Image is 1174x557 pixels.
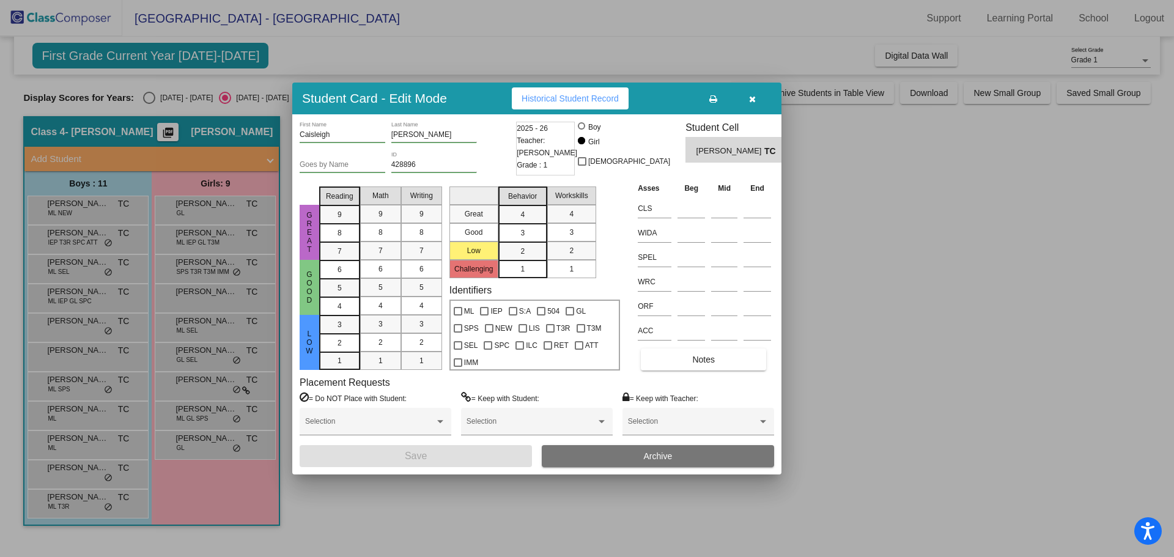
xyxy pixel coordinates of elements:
[378,319,383,330] span: 3
[517,122,548,135] span: 2025 - 26
[517,135,577,159] span: Teacher: [PERSON_NAME]
[495,321,512,336] span: NEW
[464,338,478,353] span: SEL
[338,264,342,275] span: 6
[419,300,424,311] span: 4
[556,321,570,336] span: T3R
[419,245,424,256] span: 7
[635,182,674,195] th: Asses
[378,227,383,238] span: 8
[638,322,671,340] input: assessment
[569,245,574,256] span: 2
[638,224,671,242] input: assessment
[378,300,383,311] span: 4
[685,122,792,133] h3: Student Cell
[378,282,383,293] span: 5
[419,264,424,275] span: 6
[696,145,764,158] span: [PERSON_NAME]
[338,246,342,257] span: 7
[520,246,525,257] span: 2
[517,159,547,171] span: Grade : 1
[638,248,671,267] input: assessment
[674,182,708,195] th: Beg
[494,338,509,353] span: SPC
[764,145,781,158] span: TC
[300,161,385,169] input: goes by name
[555,190,588,201] span: Workskills
[569,208,574,219] span: 4
[378,355,383,366] span: 1
[461,392,539,404] label: = Keep with Student:
[519,304,531,319] span: S:A
[512,87,629,109] button: Historical Student Record
[300,377,390,388] label: Placement Requests
[526,338,537,353] span: ILC
[419,227,424,238] span: 8
[419,355,424,366] span: 1
[520,264,525,275] span: 1
[641,349,766,371] button: Notes
[638,297,671,315] input: assessment
[378,337,383,348] span: 2
[638,199,671,218] input: assessment
[464,321,479,336] span: SPS
[410,190,433,201] span: Writing
[378,208,383,219] span: 9
[622,392,698,404] label: = Keep with Teacher:
[378,264,383,275] span: 6
[338,319,342,330] span: 3
[708,182,740,195] th: Mid
[378,245,383,256] span: 7
[638,273,671,291] input: assessment
[692,355,715,364] span: Notes
[338,209,342,220] span: 9
[588,136,600,147] div: Girl
[304,270,315,304] span: Good
[508,191,537,202] span: Behavior
[520,227,525,238] span: 3
[547,304,559,319] span: 504
[464,355,478,370] span: IMM
[585,338,599,353] span: ATT
[391,161,477,169] input: Enter ID
[405,451,427,461] span: Save
[588,122,601,133] div: Boy
[300,445,532,467] button: Save
[542,445,774,467] button: Archive
[520,209,525,220] span: 4
[740,182,774,195] th: End
[554,338,569,353] span: RET
[302,90,447,106] h3: Student Card - Edit Mode
[449,284,492,296] label: Identifiers
[326,191,353,202] span: Reading
[522,94,619,103] span: Historical Student Record
[372,190,389,201] span: Math
[338,338,342,349] span: 2
[644,451,673,461] span: Archive
[464,304,474,319] span: ML
[300,392,407,404] label: = Do NOT Place with Student:
[304,211,315,254] span: Great
[587,321,602,336] span: T3M
[419,208,424,219] span: 9
[338,301,342,312] span: 4
[529,321,540,336] span: LIS
[419,282,424,293] span: 5
[576,304,586,319] span: GL
[338,282,342,293] span: 5
[490,304,502,319] span: IEP
[304,330,315,355] span: Low
[569,227,574,238] span: 3
[338,355,342,366] span: 1
[419,337,424,348] span: 2
[338,227,342,238] span: 8
[419,319,424,330] span: 3
[588,154,670,169] span: [DEMOGRAPHIC_DATA]
[569,264,574,275] span: 1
